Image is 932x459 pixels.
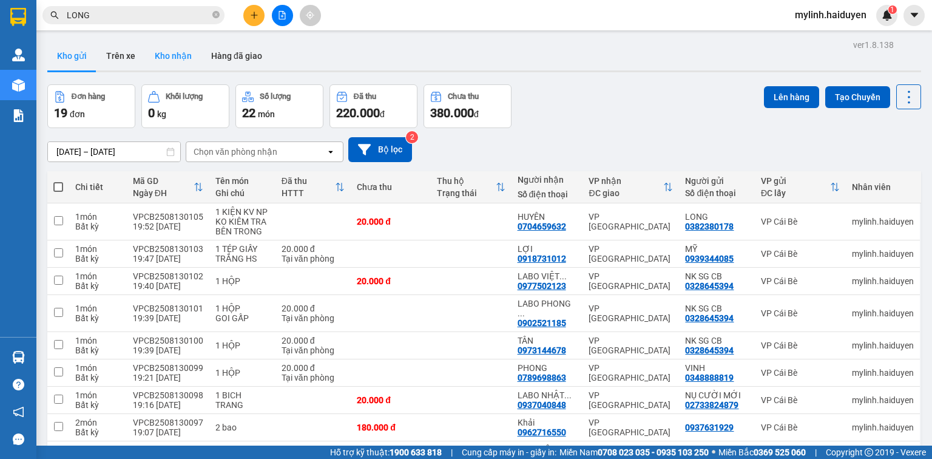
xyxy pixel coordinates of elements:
[278,11,286,19] span: file-add
[75,400,121,410] div: Bất kỳ
[75,427,121,437] div: Bất kỳ
[235,84,323,128] button: Số lượng22món
[75,345,121,355] div: Bất kỳ
[133,418,203,427] div: VPCB2508130097
[215,217,269,236] div: KO KIÊM TRA BÊN TRONG
[518,281,566,291] div: 0977502123
[336,106,380,120] span: 220.000
[133,176,194,186] div: Mã GD
[47,84,135,128] button: Đơn hàng19đơn
[354,92,376,101] div: Đã thu
[75,222,121,231] div: Bất kỳ
[243,5,265,26] button: plus
[133,304,203,313] div: VPCB2508130101
[282,304,345,313] div: 20.000 đ
[825,86,890,108] button: Tạo Chuyến
[348,137,412,162] button: Bộ lọc
[589,390,673,410] div: VP [GEOGRAPHIC_DATA]
[909,10,920,21] span: caret-down
[589,418,673,437] div: VP [GEOGRAPHIC_DATA]
[882,10,893,21] img: icon-new-feature
[282,176,335,186] div: Đã thu
[582,171,679,203] th: Toggle SortBy
[852,341,914,350] div: mylinh.haiduyen
[12,109,25,122] img: solution-icon
[72,92,105,101] div: Đơn hàng
[589,244,673,263] div: VP [GEOGRAPHIC_DATA]
[133,254,203,263] div: 19:47 [DATE]
[380,109,385,119] span: đ
[215,188,269,198] div: Ghi chú
[70,109,85,119] span: đơn
[903,5,925,26] button: caret-down
[215,368,269,378] div: 1 HỘP
[518,254,566,263] div: 0918731012
[133,445,203,455] div: VPCB2508130096
[12,49,25,61] img: warehouse-icon
[201,41,272,70] button: Hàng đã giao
[50,11,59,19] span: search
[215,276,269,286] div: 1 HỘP
[75,336,121,345] div: 1 món
[852,423,914,432] div: mylinh.haiduyen
[258,109,275,119] span: món
[282,363,345,373] div: 20.000 đ
[75,390,121,400] div: 1 món
[852,276,914,286] div: mylinh.haiduyen
[326,147,336,157] svg: open
[685,244,748,254] div: MỸ
[712,450,715,455] span: ⚪️
[518,175,577,185] div: Người nhận
[761,395,840,405] div: VP Cái Bè
[215,341,269,350] div: 1 HỘP
[685,390,748,400] div: NỤ CƯỜI MỚI
[75,271,121,281] div: 1 món
[215,244,269,263] div: 1 TÉP GIẤY TRẮNG HS
[430,106,474,120] span: 380.000
[518,445,577,455] div: ANH VIỆT
[518,212,577,222] div: HUYÊN
[761,276,840,286] div: VP Cái Bè
[685,304,748,313] div: NK SG CB
[518,189,577,199] div: Số điện thoại
[852,217,914,226] div: mylinh.haiduyen
[761,176,830,186] div: VP gửi
[330,446,442,459] span: Hỗ trợ kỹ thuật:
[215,313,269,323] div: GOI GẤP
[518,222,566,231] div: 0704659632
[194,146,277,158] div: Chọn văn phòng nhận
[242,106,255,120] span: 22
[761,423,840,432] div: VP Cái Bè
[785,7,876,22] span: mylinh.haiduyen
[685,400,738,410] div: 02733824879
[852,395,914,405] div: mylinh.haiduyen
[272,5,293,26] button: file-add
[12,79,25,92] img: warehouse-icon
[212,10,220,21] span: close-circle
[518,271,577,281] div: LABO VIỆT THẮNG
[133,271,203,281] div: VPCB2508130102
[133,373,203,382] div: 19:21 [DATE]
[54,106,67,120] span: 19
[761,217,840,226] div: VP Cái Bè
[755,171,846,203] th: Toggle SortBy
[133,222,203,231] div: 19:52 [DATE]
[282,188,335,198] div: HTTT
[329,84,417,128] button: Đã thu220.000đ
[761,249,840,259] div: VP Cái Bè
[518,373,566,382] div: 0789698863
[890,5,894,14] span: 1
[75,254,121,263] div: Bất kỳ
[133,212,203,222] div: VPCB2508130105
[518,345,566,355] div: 0973144678
[518,427,566,437] div: 0962716550
[685,188,748,198] div: Số điện thoại
[424,84,512,128] button: Chưa thu380.000đ
[282,373,345,382] div: Tại văn phòng
[306,11,314,19] span: aim
[75,445,121,455] div: 1 món
[75,373,121,382] div: Bất kỳ
[133,390,203,400] div: VPCB2508130098
[431,171,511,203] th: Toggle SortBy
[718,446,806,459] span: Miền Bắc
